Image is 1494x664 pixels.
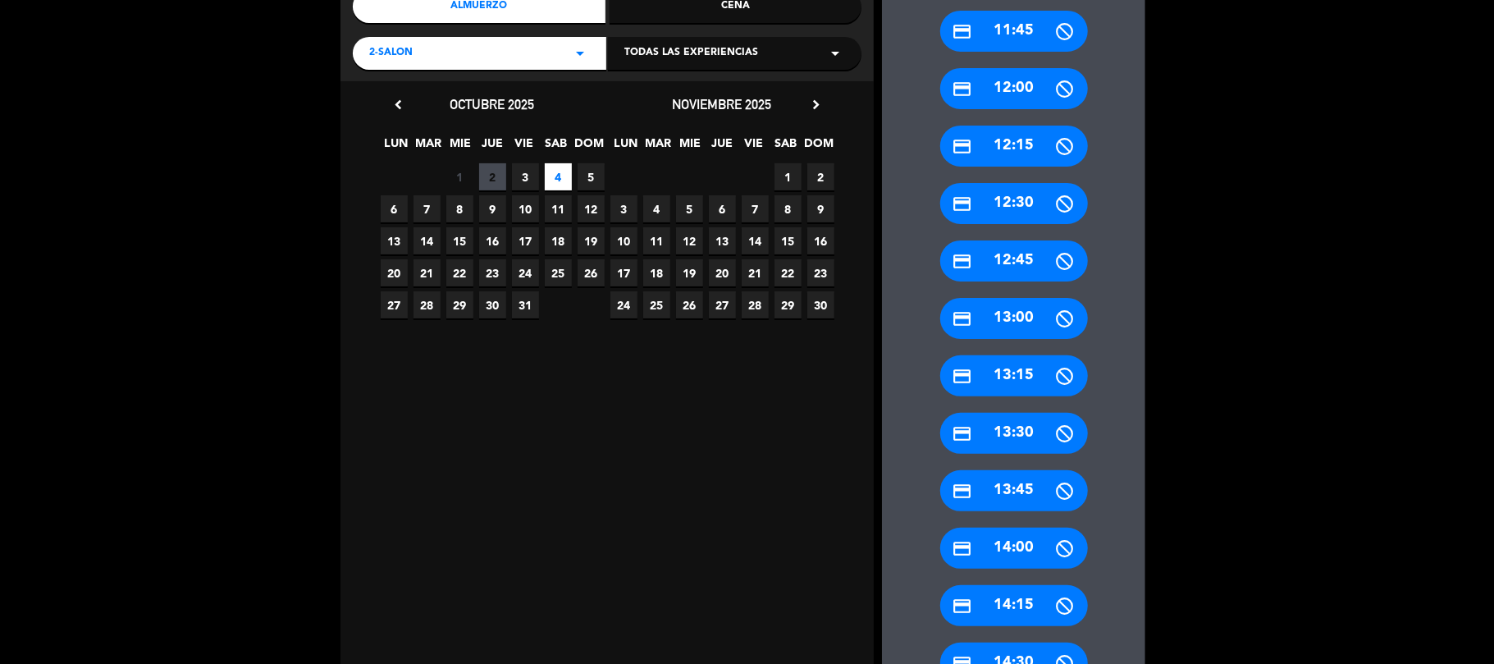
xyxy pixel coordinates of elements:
[512,259,539,286] span: 24
[512,227,539,254] span: 17
[381,195,408,222] span: 6
[479,195,506,222] span: 9
[446,163,473,190] span: 1
[643,259,670,286] span: 18
[578,227,605,254] span: 19
[953,21,973,42] i: credit_card
[676,259,703,286] span: 19
[512,195,539,222] span: 10
[415,134,442,161] span: MAR
[709,195,736,222] span: 6
[953,309,973,329] i: credit_card
[807,195,834,222] span: 9
[940,298,1088,339] div: 13:00
[940,528,1088,569] div: 14:00
[413,227,441,254] span: 14
[390,96,407,113] i: chevron_left
[953,538,973,559] i: credit_card
[709,227,736,254] span: 13
[610,227,637,254] span: 10
[940,355,1088,396] div: 13:15
[447,134,474,161] span: MIE
[450,96,535,112] span: octubre 2025
[479,134,506,161] span: JUE
[807,96,825,113] i: chevron_right
[953,79,973,99] i: credit_card
[446,195,473,222] span: 8
[774,227,802,254] span: 15
[953,136,973,157] i: credit_card
[953,596,973,616] i: credit_card
[381,291,408,318] span: 27
[807,259,834,286] span: 23
[479,227,506,254] span: 16
[645,134,672,161] span: MAR
[742,227,769,254] span: 14
[413,291,441,318] span: 28
[369,45,413,62] span: 2-SALON
[807,227,834,254] span: 16
[774,291,802,318] span: 29
[709,291,736,318] span: 27
[479,163,506,190] span: 2
[807,291,834,318] span: 30
[479,291,506,318] span: 30
[610,259,637,286] span: 17
[643,227,670,254] span: 11
[512,163,539,190] span: 3
[741,134,768,161] span: VIE
[479,259,506,286] span: 23
[807,163,834,190] span: 2
[610,195,637,222] span: 3
[709,134,736,161] span: JUE
[512,291,539,318] span: 31
[578,195,605,222] span: 12
[774,259,802,286] span: 22
[446,227,473,254] span: 15
[774,163,802,190] span: 1
[940,413,1088,454] div: 13:30
[545,163,572,190] span: 4
[446,259,473,286] span: 22
[413,195,441,222] span: 7
[413,259,441,286] span: 21
[742,291,769,318] span: 28
[940,126,1088,167] div: 12:15
[953,251,973,272] i: credit_card
[742,195,769,222] span: 7
[383,134,410,161] span: LUN
[381,227,408,254] span: 13
[545,227,572,254] span: 18
[578,259,605,286] span: 26
[545,259,572,286] span: 25
[953,366,973,387] i: credit_card
[676,291,703,318] span: 26
[610,291,637,318] span: 24
[676,195,703,222] span: 5
[940,11,1088,52] div: 11:45
[643,195,670,222] span: 4
[613,134,640,161] span: LUN
[774,195,802,222] span: 8
[673,96,772,112] span: noviembre 2025
[953,481,973,501] i: credit_card
[511,134,538,161] span: VIE
[446,291,473,318] span: 29
[677,134,704,161] span: MIE
[953,194,973,214] i: credit_card
[940,240,1088,282] div: 12:45
[578,163,605,190] span: 5
[953,424,973,444] i: credit_card
[624,45,758,62] span: Todas las experiencias
[825,44,845,63] i: arrow_drop_down
[940,585,1088,626] div: 14:15
[545,195,572,222] span: 11
[676,227,703,254] span: 12
[570,44,590,63] i: arrow_drop_down
[543,134,570,161] span: SAB
[742,259,769,286] span: 21
[805,134,832,161] span: DOM
[575,134,602,161] span: DOM
[940,68,1088,109] div: 12:00
[643,291,670,318] span: 25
